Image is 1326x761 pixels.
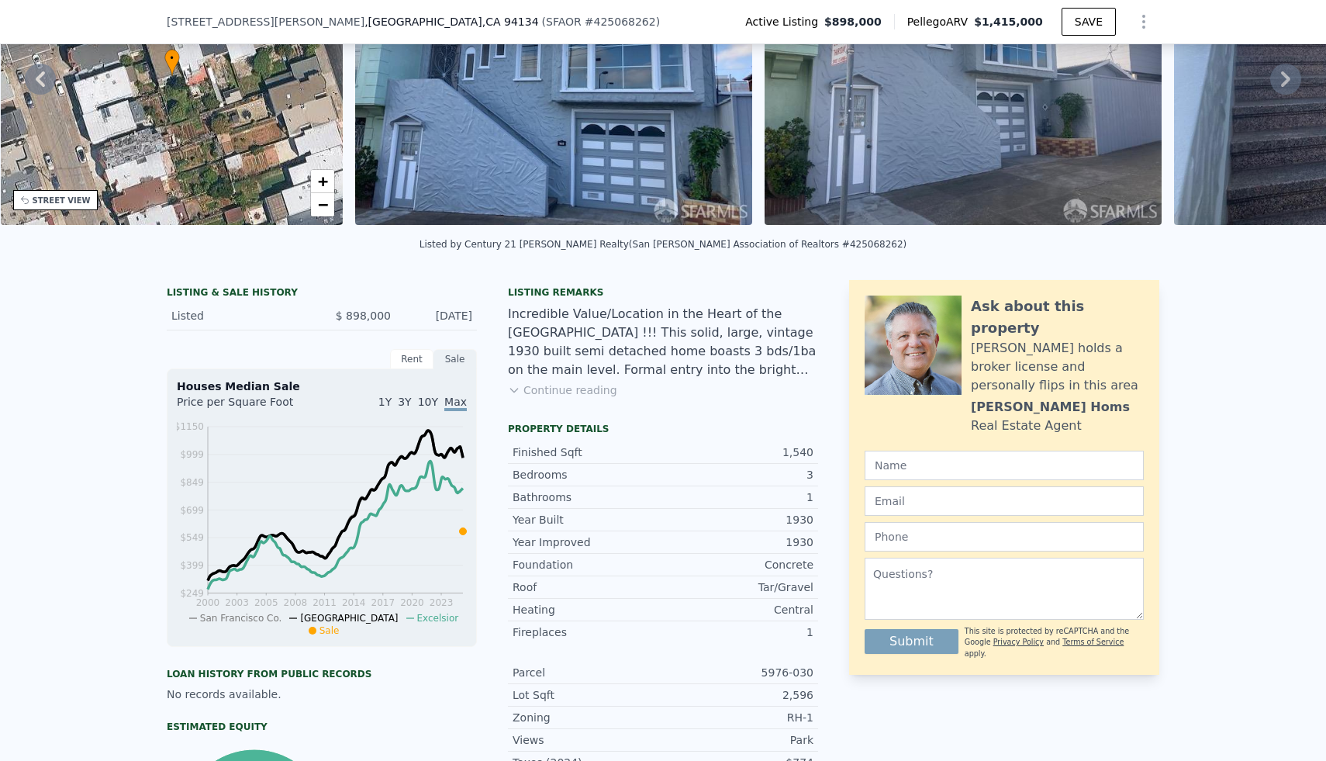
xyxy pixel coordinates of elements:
[865,522,1144,552] input: Phone
[420,239,907,250] div: Listed by Century 21 [PERSON_NAME] Realty (San [PERSON_NAME] Association of Realtors #425068262)
[378,396,392,408] span: 1Y
[167,14,364,29] span: [STREET_ADDRESS][PERSON_NAME]
[508,423,818,435] div: Property details
[482,16,539,28] span: , CA 94134
[225,597,249,608] tspan: 2003
[513,687,663,703] div: Lot Sqft
[663,467,813,483] div: 3
[546,16,582,28] span: SFAOR
[513,534,663,550] div: Year Improved
[663,710,813,725] div: RH-1
[167,668,477,680] div: Loan history from public records
[33,195,91,206] div: STREET VIEW
[433,349,477,369] div: Sale
[965,626,1144,659] div: This site is protected by reCAPTCHA and the Google and apply.
[418,396,438,408] span: 10Y
[663,687,813,703] div: 2,596
[513,512,663,528] div: Year Built
[971,398,1130,417] div: [PERSON_NAME] Homs
[663,732,813,748] div: Park
[865,451,1144,480] input: Name
[508,305,818,379] div: Incredible Value/Location in the Heart of the [GEOGRAPHIC_DATA] !!! This solid, large, vintage 19...
[971,339,1144,395] div: [PERSON_NAME] holds a broker license and personally flips in this area
[364,14,538,29] span: , [GEOGRAPHIC_DATA]
[180,560,204,571] tspan: $399
[542,14,661,29] div: ( )
[177,379,467,394] div: Houses Median Sale
[1062,638,1124,646] a: Terms of Service
[663,489,813,505] div: 1
[171,308,309,323] div: Listed
[164,51,180,65] span: •
[319,625,340,636] span: Sale
[907,14,975,29] span: Pellego ARV
[300,613,398,624] span: [GEOGRAPHIC_DATA]
[254,597,278,608] tspan: 2005
[180,449,204,460] tspan: $999
[174,421,204,432] tspan: $1150
[663,444,813,460] div: 1,540
[403,308,472,323] div: [DATE]
[400,597,424,608] tspan: 2020
[865,629,958,654] button: Submit
[971,417,1082,435] div: Real Estate Agent
[180,505,204,516] tspan: $699
[508,286,818,299] div: Listing remarks
[417,613,459,624] span: Excelsior
[200,613,282,624] span: San Francisco Co.
[513,624,663,640] div: Fireplaces
[167,721,477,733] div: Estimated Equity
[663,534,813,550] div: 1930
[971,296,1144,339] div: Ask about this property
[513,557,663,572] div: Foundation
[167,687,477,702] div: No records available.
[1062,8,1116,36] button: SAVE
[196,597,220,608] tspan: 2000
[513,710,663,725] div: Zoning
[513,602,663,617] div: Heating
[585,16,656,28] span: # 425068262
[430,597,454,608] tspan: 2023
[663,665,813,680] div: 5976-030
[865,486,1144,516] input: Email
[284,597,308,608] tspan: 2008
[311,193,334,216] a: Zoom out
[313,597,337,608] tspan: 2011
[336,310,391,322] span: $ 898,000
[513,579,663,595] div: Roof
[508,382,617,398] button: Continue reading
[398,396,411,408] span: 3Y
[513,489,663,505] div: Bathrooms
[663,512,813,528] div: 1930
[1128,6,1159,37] button: Show Options
[177,394,322,419] div: Price per Square Foot
[513,467,663,483] div: Bedrooms
[180,477,204,488] tspan: $849
[444,396,467,411] span: Max
[663,602,813,617] div: Central
[513,732,663,748] div: Views
[663,557,813,572] div: Concrete
[663,579,813,595] div: Tar/Gravel
[513,444,663,460] div: Finished Sqft
[318,171,328,191] span: +
[390,349,433,369] div: Rent
[663,624,813,640] div: 1
[180,532,204,543] tspan: $549
[993,638,1044,646] a: Privacy Policy
[167,286,477,302] div: LISTING & SALE HISTORY
[342,597,366,608] tspan: 2014
[164,49,180,76] div: •
[311,170,334,193] a: Zoom in
[371,597,395,608] tspan: 2017
[824,14,882,29] span: $898,000
[318,195,328,214] span: −
[513,665,663,680] div: Parcel
[745,14,824,29] span: Active Listing
[180,588,204,599] tspan: $249
[974,16,1043,28] span: $1,415,000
